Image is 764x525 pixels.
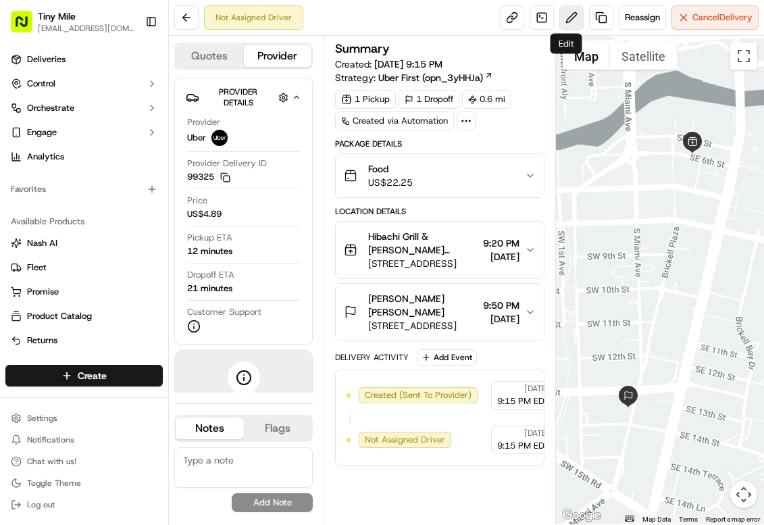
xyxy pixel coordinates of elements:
span: Toggle Theme [27,478,81,489]
img: Jandy Espique [14,234,35,255]
span: [DATE] 9:15 PM [374,58,442,70]
span: [DATE] [524,383,549,394]
button: Map camera controls [730,481,757,508]
div: Location Details [335,206,544,217]
div: Start new chat [61,130,222,143]
a: Uber First (opn_3yHHJa) [378,71,493,84]
img: 1736555255976-a54dd68f-1ca7-489b-9aae-adbdc363a1c4 [27,211,38,222]
div: 1 Pickup [335,90,396,109]
div: 12 minutes [187,245,232,257]
img: 1732323095091-59ea418b-cfe3-43c8-9ae0-d0d06d6fd42c [28,130,53,154]
img: Dianne Alexi Soriano [14,197,35,219]
a: Nash AI [11,237,157,249]
span: Hibachi Grill & [PERSON_NAME] ([PERSON_NAME]) [PERSON_NAME] [368,230,478,257]
a: Product Catalog [11,310,157,322]
span: Uber First (opn_3yHHJa) [378,71,483,84]
button: Hibachi Grill & [PERSON_NAME] ([PERSON_NAME]) [PERSON_NAME][STREET_ADDRESS]9:20 PM[DATE] [336,222,544,278]
span: Pylon [134,336,163,346]
div: We're available if you need us! [61,143,186,154]
div: Strategy: [335,71,493,84]
div: Package Details [335,139,544,149]
span: Food [368,162,413,176]
span: US$22.25 [368,176,413,189]
span: Provider [187,116,220,128]
span: Control [27,78,55,90]
span: Provider Details [219,86,257,108]
span: [EMAIL_ADDRESS][DOMAIN_NAME] [38,23,134,34]
a: Returns [11,334,157,347]
span: [DATE] [189,210,217,221]
span: Notifications [27,434,74,445]
span: Settings [27,413,57,424]
button: Notifications [5,430,163,449]
span: Cancel Delivery [692,11,753,24]
button: Engage [5,122,163,143]
div: 1 Dropoff [399,90,459,109]
p: Welcome 👋 [14,55,246,76]
a: Fleet [11,261,157,274]
a: 💻API Documentation [109,297,222,322]
span: Chat with us! [27,456,76,467]
button: Create [5,365,163,386]
span: Dropoff ETA [187,269,234,281]
span: Promise [27,286,59,298]
button: Tiny Mile [38,9,76,23]
span: 9:20 PM [483,236,519,250]
span: Create [78,369,107,382]
div: 21 minutes [187,282,232,295]
button: CancelDelivery [671,5,759,30]
span: Created (Sent To Provider) [365,389,472,401]
span: [DATE] [524,428,549,439]
button: Toggle Theme [5,474,163,493]
div: 💻 [114,304,125,315]
div: Edit [551,34,582,54]
span: Orchestrate [27,102,74,114]
div: 0.6 mi [462,90,511,109]
div: 📗 [14,304,24,315]
span: Knowledge Base [27,303,103,316]
div: Favorites [5,178,163,200]
span: Product Catalog [27,310,92,322]
span: • [182,210,186,221]
button: Map Data [642,515,671,524]
span: Price [187,195,207,207]
button: Start new chat [230,134,246,150]
button: Fleet [5,257,163,278]
img: 1736555255976-a54dd68f-1ca7-489b-9aae-adbdc363a1c4 [14,130,38,154]
button: Quotes [176,45,244,67]
div: Delivery Activity [335,352,409,363]
span: US$4.89 [187,208,222,220]
button: Provider [244,45,312,67]
a: Open this area in Google Maps (opens a new window) [559,507,604,524]
img: Google [559,507,604,524]
a: Analytics [5,146,163,168]
button: Tiny Mile[EMAIL_ADDRESS][DOMAIN_NAME] [5,5,140,38]
button: Keyboard shortcuts [625,516,634,522]
span: Provider Delivery ID [187,157,267,170]
a: Powered byPylon [95,335,163,346]
h3: Summary [335,43,390,55]
a: Created via Automation [335,111,454,130]
span: 9:15 PM EDT [497,395,549,407]
button: Promise [5,281,163,303]
span: Analytics [27,151,64,163]
button: Notes [176,418,244,439]
span: 9:50 PM [483,299,519,312]
button: Control [5,73,163,95]
span: 9:15 PM EDT [497,440,549,452]
div: Available Products [5,211,163,232]
input: Got a question? Start typing here... [35,88,243,102]
button: Show street map [563,43,610,70]
a: Promise [11,286,157,298]
button: Chat with us! [5,452,163,471]
span: Engage [27,126,57,139]
span: [PERSON_NAME] [PERSON_NAME] [368,292,478,319]
button: Log out [5,495,163,514]
span: [PERSON_NAME] [PERSON_NAME] [42,210,179,221]
span: Customer Support [187,306,261,318]
span: Log out [27,499,55,510]
button: 99325 [187,171,230,183]
span: Deliveries [27,53,66,66]
img: Nash [14,14,41,41]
